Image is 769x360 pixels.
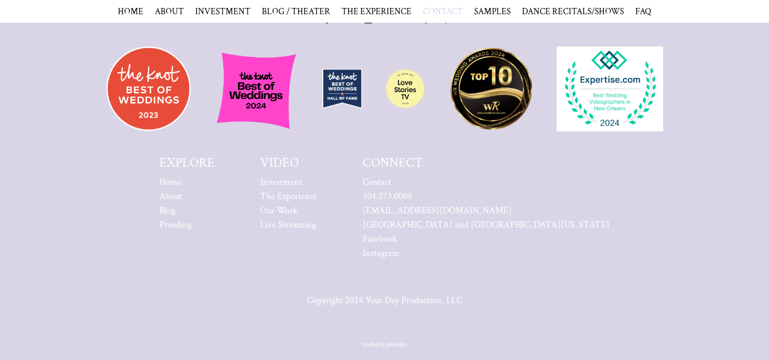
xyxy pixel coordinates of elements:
[307,295,462,307] a: Copyright 2025 Your Day Production, LLC
[362,341,407,349] a: Crafted by PhotoBiz
[159,154,215,171] h2: EXPLORE
[363,219,610,231] a: [GEOGRAPHIC_DATA] and [GEOGRAPHIC_DATA][US_STATE]
[155,6,184,17] a: ABOUT
[159,205,215,217] a: Blog
[260,154,299,171] h2: VIDEO
[363,154,423,171] h2: CONNECT
[260,219,317,231] a: Live Streaming
[118,6,143,17] a: HOME
[474,6,511,17] span: SAMPLES
[262,6,330,17] a: BLOG / THEATER
[159,176,215,188] a: Home
[342,6,412,17] a: THE EXPERIENCE
[363,233,610,245] a: Facebook
[363,191,610,202] a: 504.273.0005
[363,176,610,188] a: Contact
[363,205,610,217] a: [EMAIL_ADDRESS][DOMAIN_NAME]
[159,191,215,202] a: About
[260,176,317,188] a: Investment
[635,6,651,17] a: FAQ
[159,219,215,231] a: Proofing
[423,6,463,17] a: CONTACT
[260,191,317,202] a: The Experience
[363,247,610,259] a: Instagram
[260,205,317,217] a: Our Work
[195,6,250,17] a: INVESTMENT
[522,6,624,17] span: DANCE RECITALS/SHOWS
